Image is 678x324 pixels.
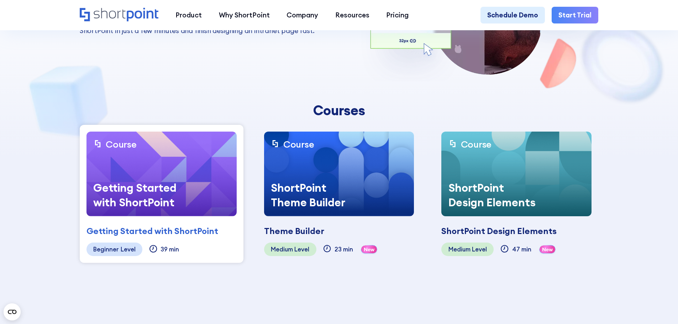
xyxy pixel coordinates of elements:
[219,10,270,20] div: Why ShortPoint
[210,7,278,24] a: Why ShortPoint
[335,10,369,20] div: Resources
[327,7,378,24] a: Resources
[441,174,548,216] div: ShortPoint Design Elements
[472,246,487,253] div: Level
[441,225,557,238] div: ShortPoint Design Elements
[461,138,492,150] div: Course
[206,102,473,118] div: Courses
[642,290,678,324] iframe: Chat Widget
[335,246,353,253] div: 23 min
[287,10,318,20] div: Company
[512,246,531,253] div: 47 min
[448,246,471,253] div: Medium
[80,8,158,22] a: Home
[86,132,237,216] a: CourseGetting Started with ShortPoint
[4,303,21,320] button: Open CMP widget
[264,225,324,238] div: Theme Builder
[441,132,592,216] a: CourseShortPoint Design Elements
[86,174,193,216] div: Getting Started with ShortPoint
[161,246,179,253] div: 39 min
[480,7,545,24] a: Schedule Demo
[386,10,409,20] div: Pricing
[93,246,119,253] div: Beginner
[175,10,202,20] div: Product
[552,7,598,24] a: Start Trial
[121,246,136,253] div: Level
[283,138,314,150] div: Course
[106,138,136,150] div: Course
[167,7,210,24] a: Product
[271,246,293,253] div: Medium
[86,225,218,238] div: Getting Started with ShortPoint
[294,246,309,253] div: Level
[278,7,327,24] a: Company
[264,132,414,216] a: CourseShortPoint Theme Builder
[264,174,371,216] div: ShortPoint Theme Builder
[378,7,417,24] a: Pricing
